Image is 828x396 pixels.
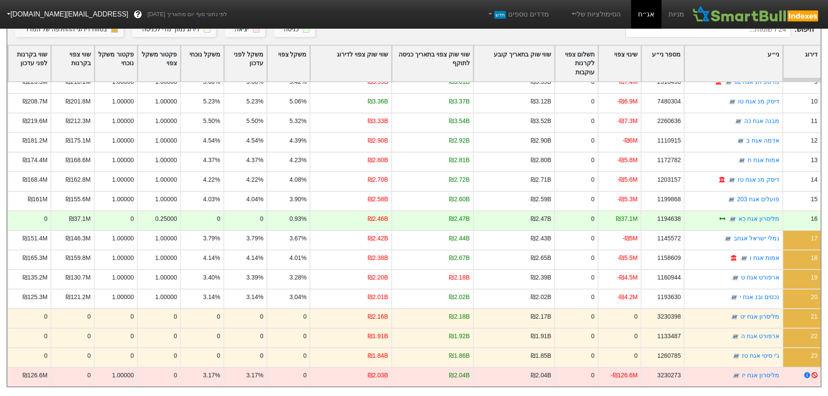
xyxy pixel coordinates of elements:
[591,136,595,145] div: 0
[531,77,551,87] div: ₪3.59B
[303,371,307,380] div: 0
[23,116,47,126] div: ₪219.6M
[657,332,681,341] div: 1133487
[289,214,306,223] div: 0.93%
[642,46,684,82] div: Toggle SortBy
[728,215,737,224] img: tase link
[217,312,220,321] div: 0
[814,77,818,87] div: 9
[303,312,307,321] div: 0
[368,332,388,341] div: ₪1.91B
[66,116,90,126] div: ₪212.3M
[112,253,134,263] div: 1.00000
[87,371,91,380] div: 0
[246,371,263,380] div: 3.17%
[289,116,306,126] div: 5.32%
[811,116,818,126] div: 11
[130,214,134,223] div: 0
[618,273,638,282] div: -₪4.5M
[260,312,263,321] div: 0
[44,351,48,360] div: 0
[622,234,638,243] div: -₪5M
[449,156,469,165] div: ₪2.81B
[368,116,388,126] div: ₪3.33B
[618,156,638,165] div: -₪5.8M
[474,46,555,82] div: Toggle SortBy
[531,214,551,223] div: ₪2.47B
[728,176,736,185] img: tase link
[566,6,625,23] a: הסימולציות שלי
[618,253,638,263] div: -₪5.5M
[112,371,134,380] div: 1.00000
[155,97,177,106] div: 1.00000
[44,214,48,223] div: 0
[591,293,595,302] div: 0
[25,25,107,34] div: בטווח דירוגי ההחלפה של המדד
[23,273,47,282] div: ₪135.2M
[591,273,595,282] div: 0
[531,253,551,263] div: ₪2.65B
[23,77,47,87] div: ₪223.5M
[23,371,47,380] div: ₪126.6M
[728,98,737,106] img: tase link
[66,273,90,282] div: ₪130.7M
[132,22,216,37] button: דירוג נמוך מדי לכניסה
[811,351,818,360] div: 23
[246,156,263,165] div: 4.37%
[66,136,90,145] div: ₪175.1M
[260,351,263,360] div: 0
[657,293,681,302] div: 1193630
[136,9,140,20] span: ?
[51,46,93,82] div: Toggle SortBy
[591,234,595,243] div: 0
[657,77,681,87] div: 2310498
[246,136,263,145] div: 4.54%
[289,273,306,282] div: 3.28%
[274,22,315,37] button: כניסה
[742,372,779,379] a: מליסרון אגח יז
[368,136,388,145] div: ₪2.90B
[112,195,134,204] div: 1.00000
[783,46,821,82] div: Toggle SortBy
[142,25,200,34] div: דירוג נמוך מדי לכניסה
[732,372,741,380] img: tase link
[531,312,551,321] div: ₪2.17B
[811,214,818,223] div: 16
[368,312,388,321] div: ₪2.16B
[155,156,177,165] div: 1.00000
[625,21,814,38] span: חיפוש :
[289,97,306,106] div: 5.06%
[8,46,50,82] div: Toggle SortBy
[246,195,263,204] div: 4.04%
[66,156,90,165] div: ₪168.6M
[203,253,220,263] div: 4.14%
[616,214,638,223] div: ₪37.1M
[811,273,818,282] div: 19
[15,22,123,37] button: בטווח דירוגי ההחלפה של המדד
[449,253,469,263] div: ₪2.67B
[732,352,741,361] img: tase link
[811,175,818,184] div: 14
[203,97,220,106] div: 5.23%
[23,136,47,145] div: ₪181.2M
[634,312,638,321] div: 0
[246,116,263,126] div: 5.50%
[738,176,779,183] a: דיסק מנ אגח טז
[738,98,779,105] a: דיסק מנ אגח טו
[235,25,249,34] div: יציאה
[203,77,220,87] div: 5.60%
[246,77,263,87] div: 5.60%
[303,351,307,360] div: 0
[555,46,597,82] div: Toggle SortBy
[130,351,134,360] div: 0
[657,136,681,145] div: 1110915
[174,312,177,321] div: 0
[449,116,469,126] div: ₪3.54B
[203,195,220,204] div: 4.03%
[289,195,306,204] div: 3.90%
[289,253,306,263] div: 4.01%
[155,195,177,204] div: 1.00000
[368,156,388,165] div: ₪2.80B
[591,253,595,263] div: 0
[23,253,47,263] div: ₪165.3M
